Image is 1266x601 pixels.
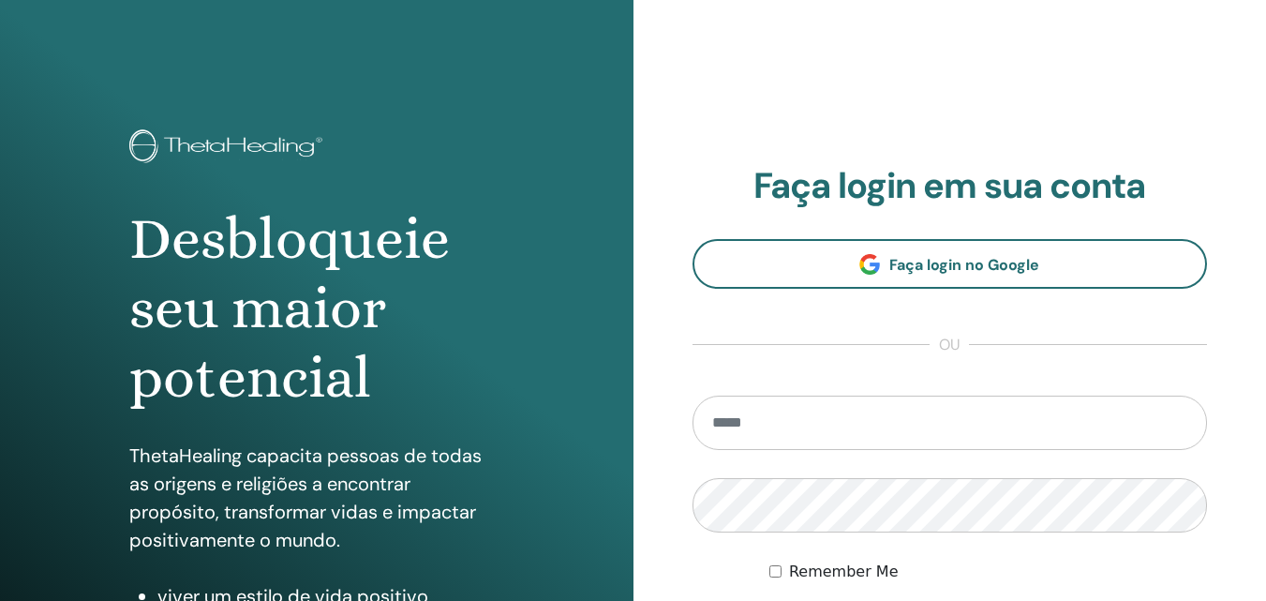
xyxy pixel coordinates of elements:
span: ou [930,334,969,356]
label: Remember Me [789,561,899,583]
h2: Faça login em sua conta [693,165,1208,208]
div: Keep me authenticated indefinitely or until I manually logout [769,561,1207,583]
h1: Desbloqueie seu maior potencial [129,204,504,413]
a: Faça login no Google [693,239,1208,289]
span: Faça login no Google [889,255,1039,275]
p: ThetaHealing capacita pessoas de todas as origens e religiões a encontrar propósito, transformar ... [129,442,504,554]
